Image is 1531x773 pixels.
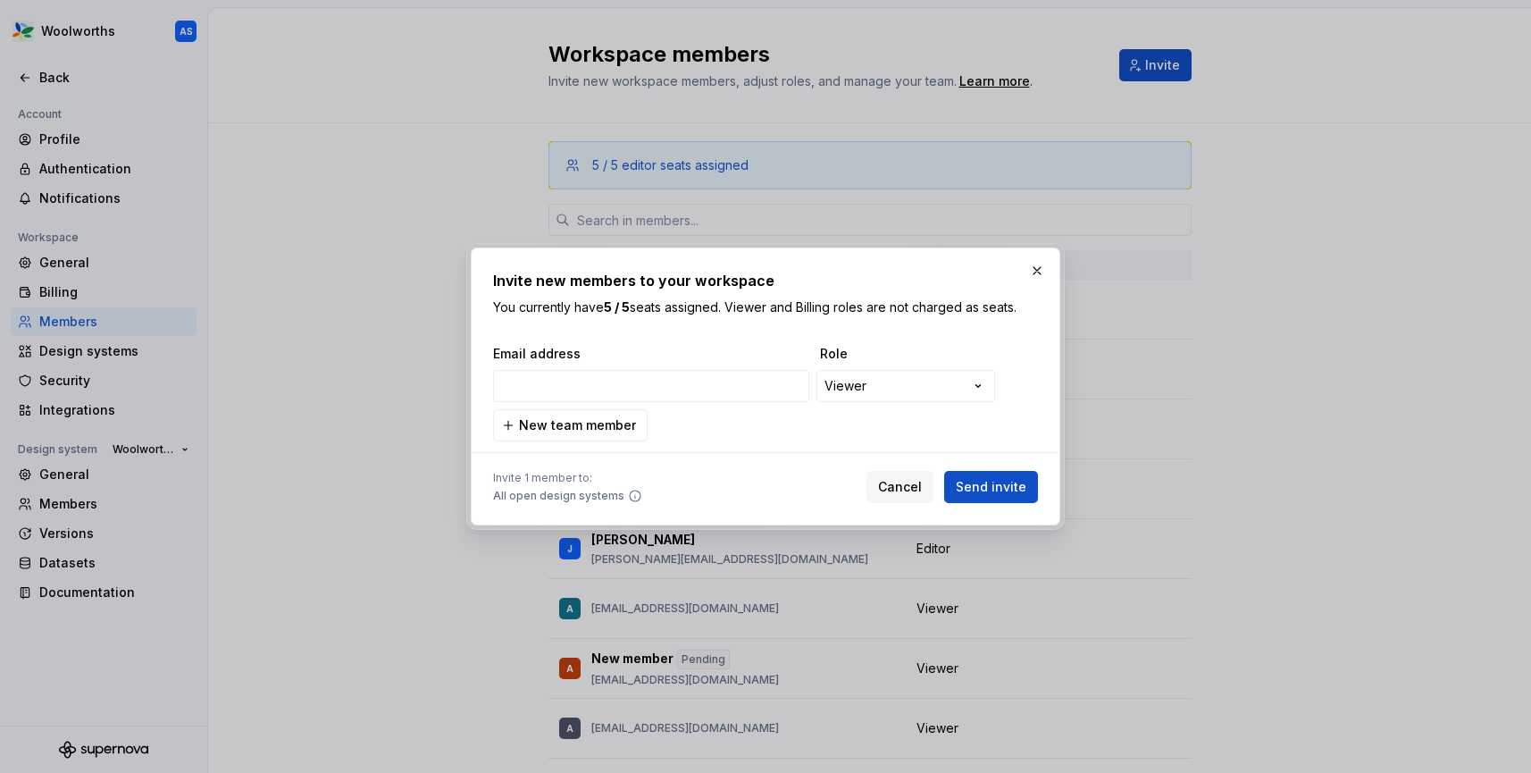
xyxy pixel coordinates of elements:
button: Send invite [944,471,1038,503]
span: Cancel [878,478,922,496]
span: Send invite [956,478,1026,496]
span: New team member [519,416,636,434]
span: All open design systems [493,489,624,503]
span: Role [820,345,999,363]
b: 5 / 5 [604,299,630,315]
button: New team member [493,409,648,441]
span: Email address [493,345,813,363]
h2: Invite new members to your workspace [493,270,1038,291]
button: Cancel [866,471,933,503]
p: You currently have seats assigned. Viewer and Billing roles are not charged as seats. [493,298,1038,316]
span: Invite 1 member to: [493,471,642,485]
